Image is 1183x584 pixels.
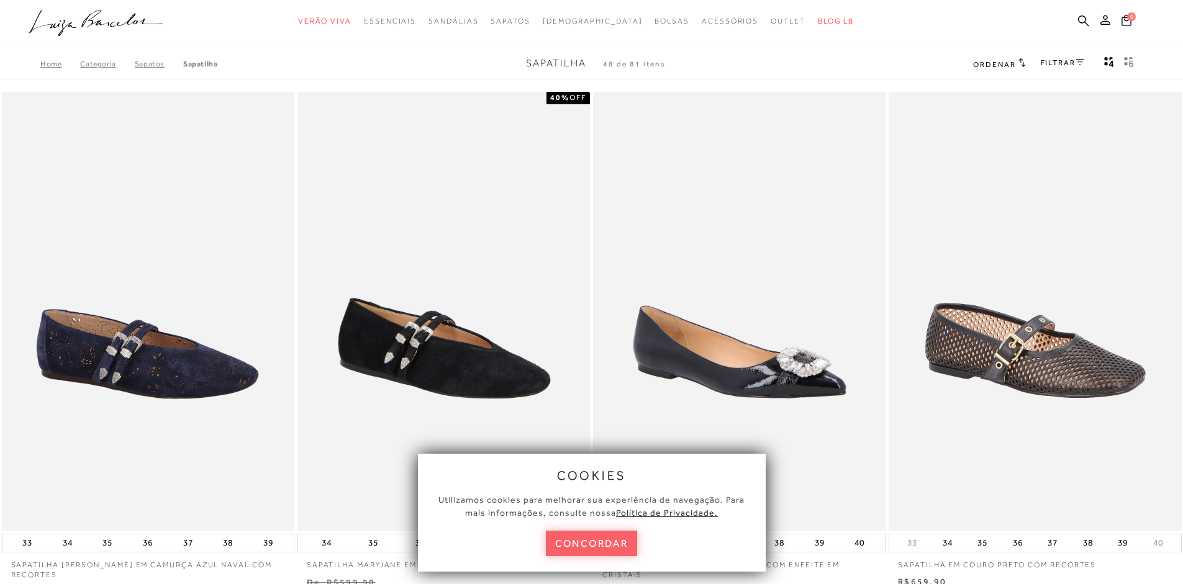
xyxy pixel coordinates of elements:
span: Sandálias [428,17,478,25]
span: cookies [557,469,627,482]
span: Bolsas [655,17,689,25]
a: SAPATILHA MARY JANE EM CAMURÇA AZUL NAVAL COM RECORTES SAPATILHA MARY JANE EM CAMURÇA AZUL NAVAL ... [3,94,293,529]
span: Ordenar [973,60,1015,69]
a: noSubCategoriesText [428,10,478,33]
span: Sapatos [491,17,530,25]
button: gridText6Desc [1120,56,1138,72]
span: Utilizamos cookies para melhorar sua experiência de navegação. Para mais informações, consulte nossa [438,495,745,518]
button: 35 [974,534,991,552]
span: OFF [569,93,586,102]
button: 36 [139,534,156,552]
button: 38 [771,534,788,552]
img: SAPATILHA MARY JANE EM CAMURÇA AZUL NAVAL COM RECORTES [3,94,293,529]
button: 37 [179,534,197,552]
button: 39 [811,534,828,552]
span: 0 [1127,12,1136,21]
a: SAPATILHA [PERSON_NAME] EM CAMURÇA AZUL NAVAL COM RECORTES [2,552,294,581]
a: noSubCategoriesText [491,10,530,33]
span: Verão Viva [298,17,351,25]
a: noSubCategoriesText [298,10,351,33]
button: 39 [260,534,277,552]
button: 35 [99,534,116,552]
a: Categoria [80,60,134,68]
img: SAPATILHA EM COURO VERNIZ PRETO COM ENFEITE EM CRISTAIS [594,94,884,529]
button: 0 [1118,14,1135,30]
strong: 40% [550,93,569,102]
a: noSubCategoriesText [364,10,416,33]
a: noSubCategoriesText [655,10,689,33]
a: noSubCategoriesText [702,10,758,33]
a: SAPATILHA EM COURO PRETO COM RECORTES [889,552,1181,570]
button: 37 [1044,534,1061,552]
a: noSubCategoriesText [543,10,643,33]
a: Home [40,60,80,68]
button: 38 [1079,534,1097,552]
a: SAPATILHA MARYJANE EM CAMURÇA PRETA COM FIVELA DUPLA [297,552,590,570]
button: concordar [546,531,638,556]
button: 34 [939,534,956,552]
a: SAPATILHA EM COURO VERNIZ PRETO COM ENFEITE EM CRISTAIS SAPATILHA EM COURO VERNIZ PRETO COM ENFEI... [594,94,884,529]
img: SAPATILHA EM COURO PRETO COM RECORTES [890,94,1180,529]
button: 40 [851,534,868,552]
button: 38 [219,534,237,552]
span: Essenciais [364,17,416,25]
button: 35 [365,534,382,552]
button: 40 [1149,537,1167,549]
button: 39 [1114,534,1131,552]
button: 36 [1009,534,1027,552]
button: 33 [19,534,36,552]
span: BLOG LB [818,17,854,25]
span: Sapatilha [526,58,586,69]
a: Sapatilha [183,60,217,68]
button: 34 [59,534,76,552]
button: 33 [904,537,921,549]
span: 48 de 81 itens [603,60,666,68]
span: Outlet [771,17,805,25]
img: SAPATILHA MARYJANE EM CAMURÇA PRETA COM FIVELA DUPLA [299,94,589,529]
a: FILTRAR [1041,58,1084,67]
a: noSubCategoriesText [771,10,805,33]
a: BLOG LB [818,10,854,33]
span: [DEMOGRAPHIC_DATA] [543,17,643,25]
span: Acessórios [702,17,758,25]
button: Mostrar 4 produtos por linha [1100,56,1118,72]
button: 34 [318,534,335,552]
a: SAPATILHA EM COURO PRETO COM RECORTES SAPATILHA EM COURO PRETO COM RECORTES [890,94,1180,529]
a: Política de Privacidade. [616,508,718,518]
a: SAPATOS [135,60,183,68]
a: SAPATILHA MARYJANE EM CAMURÇA PRETA COM FIVELA DUPLA SAPATILHA MARYJANE EM CAMURÇA PRETA COM FIVE... [299,94,589,529]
